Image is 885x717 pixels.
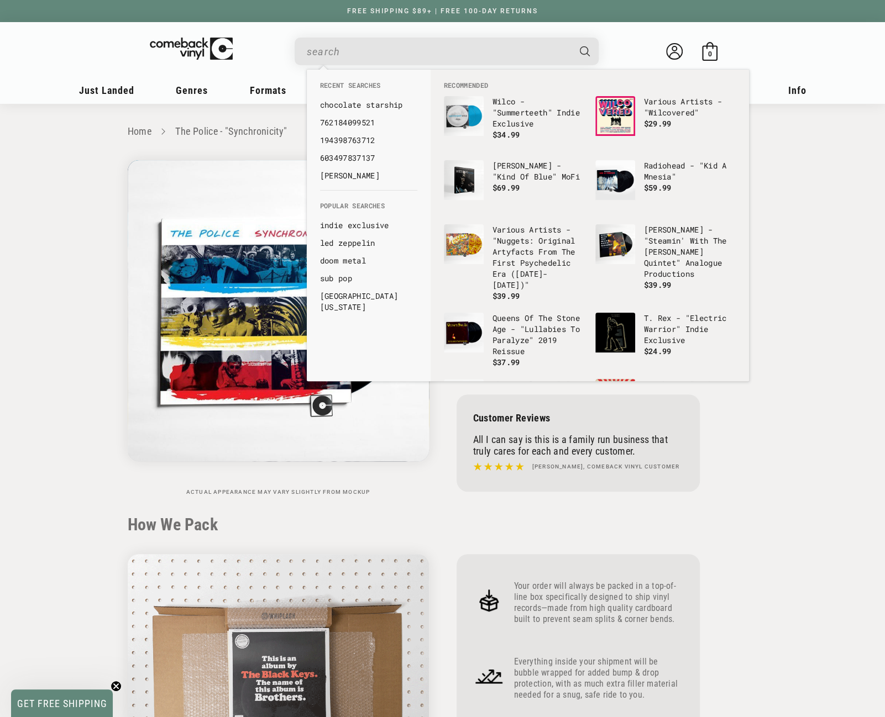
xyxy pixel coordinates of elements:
[320,291,417,313] a: [GEOGRAPHIC_DATA][US_STATE]
[708,50,711,58] span: 0
[493,379,584,390] p: The Beatles - "1"
[644,96,736,118] p: Various Artists - "Wilcovered"
[250,85,286,96] span: Formats
[128,489,429,495] p: Actual appearance may vary slightly from mockup
[595,313,736,366] a: T. Rex - "Electric Warrior" Indie Exclusive T. Rex - "Electric Warrior" Indie Exclusive $24.99
[644,379,736,401] p: Incubus - "Light Grenades" Regular
[473,584,505,616] img: Frame_4.png
[438,373,590,437] li: default_products: The Beatles - "1"
[79,85,134,96] span: Just Landed
[595,224,736,291] a: Miles Davis - "Steamin' With The Miles Davis Quintet" Analogue Productions [PERSON_NAME] - "Steam...
[307,70,431,190] div: Recent Searches
[444,160,584,213] a: Miles Davis - "Kind Of Blue" MoFi [PERSON_NAME] - "Kind Of Blue" MoFi $69.99
[438,91,590,155] li: default_products: Wilco - "Summerteeth" Indie Exclusive
[444,160,484,200] img: Miles Davis - "Kind Of Blue" MoFi
[493,313,584,357] p: Queens Of The Stone Age - "Lullabies To Paralyze" 2019 Reissue
[315,252,423,270] li: default_suggestions: doom metal
[493,160,584,182] p: [PERSON_NAME] - "Kind Of Blue" MoFi
[320,273,417,284] a: sub pop
[514,581,683,625] p: Your order will always be packed in a top-of-line box specifically designed to ship vinyl records...
[128,515,758,535] h2: How We Pack
[295,38,599,65] div: Search
[320,117,417,128] a: 762184099521
[438,155,590,219] li: default_products: Miles Davis - "Kind Of Blue" MoFi
[595,96,736,149] a: Various Artists - "Wilcovered" Various Artists - "Wilcovered" $29.99
[493,291,520,301] span: $39.99
[438,219,590,307] li: default_products: Various Artists - "Nuggets: Original Artyfacts From The First Psychedelic Era (...
[473,434,683,457] p: All I can say is this is a family run business that truly cares for each and every customer.
[320,238,417,249] a: led zeppelin
[473,660,505,692] img: Frame_4_1.png
[595,379,736,432] a: Incubus - "Light Grenades" Regular Incubus - "Light Grenades" Regular
[644,224,736,280] p: [PERSON_NAME] - "Steamin' With The [PERSON_NAME] Quintet" Analogue Productions
[444,313,484,352] img: Queens Of The Stone Age - "Lullabies To Paralyze" 2019 Reissue
[590,91,741,155] li: default_products: Various Artists - "Wilcovered"
[644,280,672,290] span: $39.99
[438,307,590,373] li: default_products: Queens Of The Stone Age - "Lullabies To Paralyze" 2019 Reissue
[532,462,680,471] h4: [PERSON_NAME], Comeback Vinyl customer
[644,160,736,182] p: Radiohead - "Kid A Mnesia"
[315,96,423,114] li: recent_searches: chocolate starship
[493,96,584,129] p: Wilco - "Summerteeth" Indie Exclusive
[595,160,736,213] a: Radiohead - "Kid A Mnesia" Radiohead - "Kid A Mnesia" $59.99
[444,379,484,419] img: The Beatles - "1"
[493,357,520,367] span: $37.99
[644,313,736,346] p: T. Rex - "Electric Warrior" Indie Exclusive
[493,129,520,140] span: $34.99
[320,170,417,181] a: [PERSON_NAME]
[315,131,423,149] li: recent_searches: 194398763712
[128,125,151,137] a: Home
[514,656,683,700] p: Everything inside your shipment will be bubble wrapped for added bump & drop protection, with as ...
[315,114,423,131] li: recent_searches: 762184099521
[320,255,417,266] a: doom metal
[444,96,484,136] img: Wilco - "Summerteeth" Indie Exclusive
[315,287,423,316] li: default_suggestions: hotel california
[788,85,807,96] span: Info
[590,155,741,219] li: default_products: Radiohead - "Kid A Mnesia"
[320,220,417,231] a: indie exclusive
[307,190,431,321] div: Popular Searches
[176,85,208,96] span: Genres
[11,689,113,717] div: GET FREE SHIPPINGClose teaser
[175,125,287,137] a: The Police - "Synchronicity"
[315,270,423,287] li: default_suggestions: sub pop
[128,124,758,140] nav: breadcrumbs
[644,346,672,356] span: $24.99
[595,160,635,200] img: Radiohead - "Kid A Mnesia"
[444,224,584,302] a: Various Artists - "Nuggets: Original Artyfacts From The First Psychedelic Era (1965-1968)" Variou...
[128,160,429,495] media-gallery: Gallery Viewer
[644,118,672,129] span: $29.99
[320,99,417,110] a: chocolate starship
[595,96,635,136] img: Various Artists - "Wilcovered"
[320,152,417,164] a: 603497837137
[590,219,741,296] li: default_products: Miles Davis - "Steamin' With The Miles Davis Quintet" Analogue Productions
[590,307,741,371] li: default_products: T. Rex - "Electric Warrior" Indie Exclusive
[595,313,635,352] img: T. Rex - "Electric Warrior" Indie Exclusive
[111,681,122,692] button: Close teaser
[431,70,749,381] div: Recommended
[17,698,107,709] span: GET FREE SHIPPING
[444,224,484,264] img: Various Artists - "Nuggets: Original Artyfacts From The First Psychedelic Era (1965-1968)"
[320,135,417,146] a: 194398763712
[438,81,741,91] li: Recommended
[444,96,584,149] a: Wilco - "Summerteeth" Indie Exclusive Wilco - "Summerteeth" Indie Exclusive $34.99
[315,81,423,96] li: Recent Searches
[315,217,423,234] li: default_suggestions: indie exclusive
[493,224,584,291] p: Various Artists - "Nuggets: Original Artyfacts From The First Psychedelic Era ([DATE]-[DATE])"
[644,182,672,193] span: $59.99
[315,167,423,184] li: recent_searches: elton john
[590,373,741,437] li: default_products: Incubus - "Light Grenades" Regular
[307,40,569,63] input: When autocomplete results are available use up and down arrows to review and enter to select
[473,460,524,474] img: star5.svg
[493,182,520,193] span: $69.99
[444,379,584,432] a: The Beatles - "1" The Beatles - "1"
[595,224,635,264] img: Miles Davis - "Steamin' With The Miles Davis Quintet" Analogue Productions
[570,38,600,65] button: Search
[473,412,683,424] p: Customer Reviews
[315,149,423,167] li: recent_searches: 603497837137
[336,7,549,15] a: FREE SHIPPING $89+ | FREE 100-DAY RETURNS
[595,379,635,419] img: Incubus - "Light Grenades" Regular
[315,201,423,217] li: Popular Searches
[444,313,584,368] a: Queens Of The Stone Age - "Lullabies To Paralyze" 2019 Reissue Queens Of The Stone Age - "Lullabi...
[315,234,423,252] li: default_suggestions: led zeppelin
